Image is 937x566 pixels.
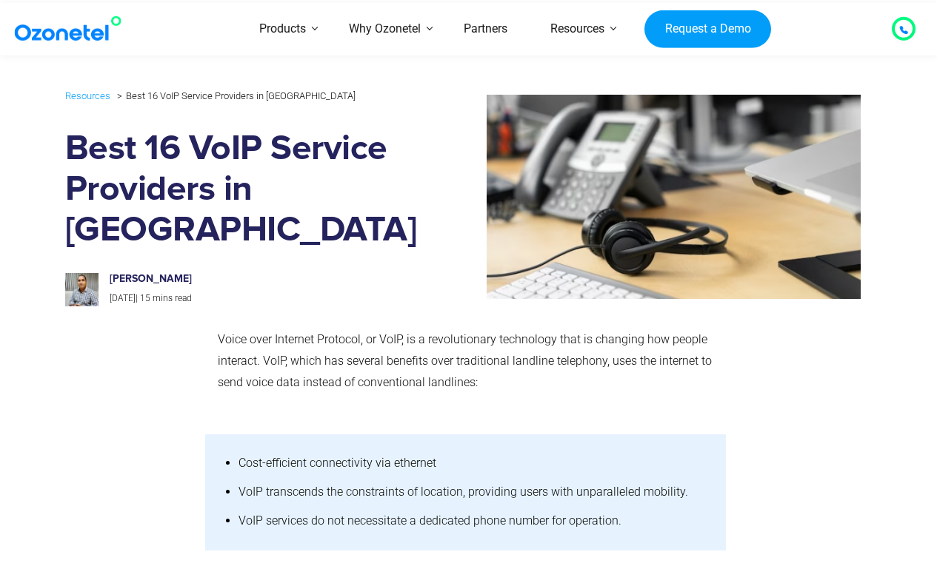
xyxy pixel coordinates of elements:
[327,3,442,55] a: Why Ozonetel
[239,513,621,528] span: VoIP services do not necessitate a dedicated phone number for operation.
[65,129,401,251] h1: Best 16 VoIP Service Providers in [GEOGRAPHIC_DATA]
[153,293,192,303] span: mins read
[644,10,771,48] a: Request a Demo
[65,87,110,104] a: Resources
[239,456,436,470] span: Cost-efficient connectivity via ethernet
[110,293,136,303] span: [DATE]
[65,273,99,306] img: prashanth-kancherla_avatar-200x200.jpeg
[113,87,356,105] li: Best 16 VoIP Service Providers in [GEOGRAPHIC_DATA]
[110,291,386,307] p: |
[529,3,626,55] a: Resources
[238,3,327,55] a: Products
[239,485,688,499] span: VoIP transcends the constraints of location, providing users with unparalleled mobility.
[442,3,529,55] a: Partners
[218,332,712,389] span: Voice over Internet Protocol, or VoIP, is a revolutionary technology that is changing how people ...
[140,293,150,303] span: 15
[110,273,386,286] h6: [PERSON_NAME]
